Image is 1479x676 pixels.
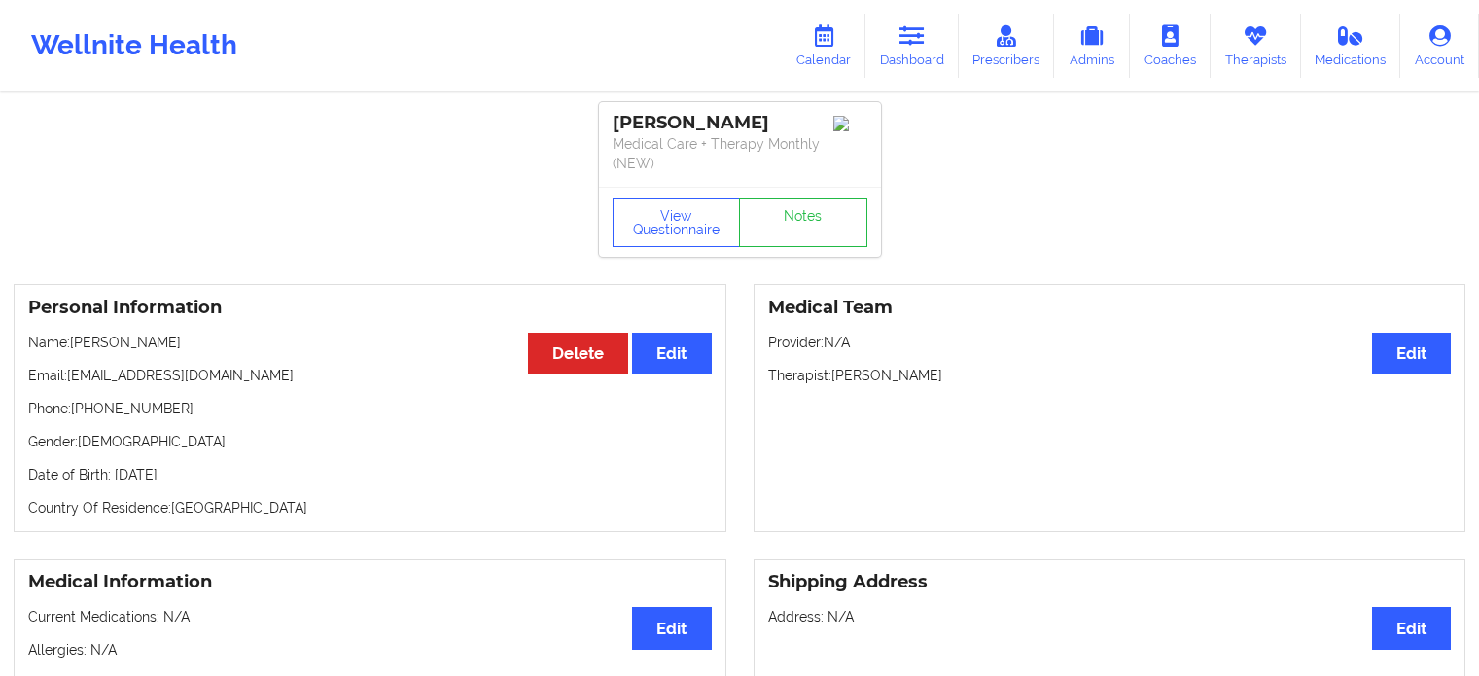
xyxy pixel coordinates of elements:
[28,498,712,517] p: Country Of Residence: [GEOGRAPHIC_DATA]
[1211,14,1301,78] a: Therapists
[768,607,1452,626] p: Address: N/A
[1400,14,1479,78] a: Account
[632,607,711,649] button: Edit
[28,399,712,418] p: Phone: [PHONE_NUMBER]
[632,333,711,374] button: Edit
[768,333,1452,352] p: Provider: N/A
[28,465,712,484] p: Date of Birth: [DATE]
[613,134,867,173] p: Medical Care + Therapy Monthly (NEW)
[1372,333,1451,374] button: Edit
[28,333,712,352] p: Name: [PERSON_NAME]
[28,432,712,451] p: Gender: [DEMOGRAPHIC_DATA]
[1372,607,1451,649] button: Edit
[528,333,628,374] button: Delete
[782,14,865,78] a: Calendar
[865,14,959,78] a: Dashboard
[833,116,867,131] img: Image%2Fplaceholer-image.png
[768,571,1452,593] h3: Shipping Address
[739,198,867,247] a: Notes
[1301,14,1401,78] a: Medications
[28,607,712,626] p: Current Medications: N/A
[959,14,1055,78] a: Prescribers
[28,297,712,319] h3: Personal Information
[613,112,867,134] div: [PERSON_NAME]
[613,198,741,247] button: View Questionnaire
[28,640,712,659] p: Allergies: N/A
[28,571,712,593] h3: Medical Information
[768,297,1452,319] h3: Medical Team
[1130,14,1211,78] a: Coaches
[768,366,1452,385] p: Therapist: [PERSON_NAME]
[28,366,712,385] p: Email: [EMAIL_ADDRESS][DOMAIN_NAME]
[1054,14,1130,78] a: Admins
